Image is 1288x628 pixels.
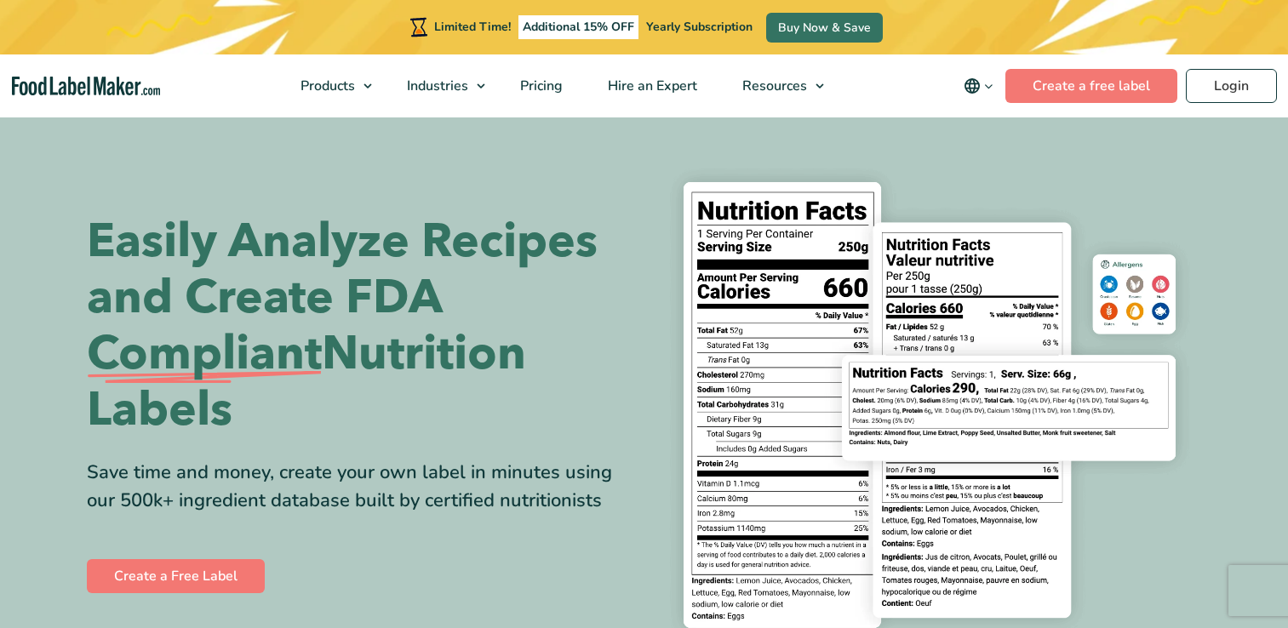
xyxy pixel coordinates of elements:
a: Login [1186,69,1277,103]
span: Additional 15% OFF [518,15,638,39]
a: Products [278,54,381,117]
a: Pricing [498,54,581,117]
span: Yearly Subscription [646,19,753,35]
span: Hire an Expert [603,77,699,95]
span: Limited Time! [434,19,511,35]
span: Products [295,77,357,95]
div: Save time and money, create your own label in minutes using our 500k+ ingredient database built b... [87,459,632,515]
a: Buy Now & Save [766,13,883,43]
span: Resources [737,77,809,95]
span: Compliant [87,326,322,382]
h1: Easily Analyze Recipes and Create FDA Nutrition Labels [87,214,632,438]
a: Create a free label [1005,69,1177,103]
a: Hire an Expert [586,54,716,117]
a: Industries [385,54,494,117]
a: Create a Free Label [87,559,265,593]
span: Pricing [515,77,564,95]
span: Industries [402,77,470,95]
a: Resources [720,54,833,117]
